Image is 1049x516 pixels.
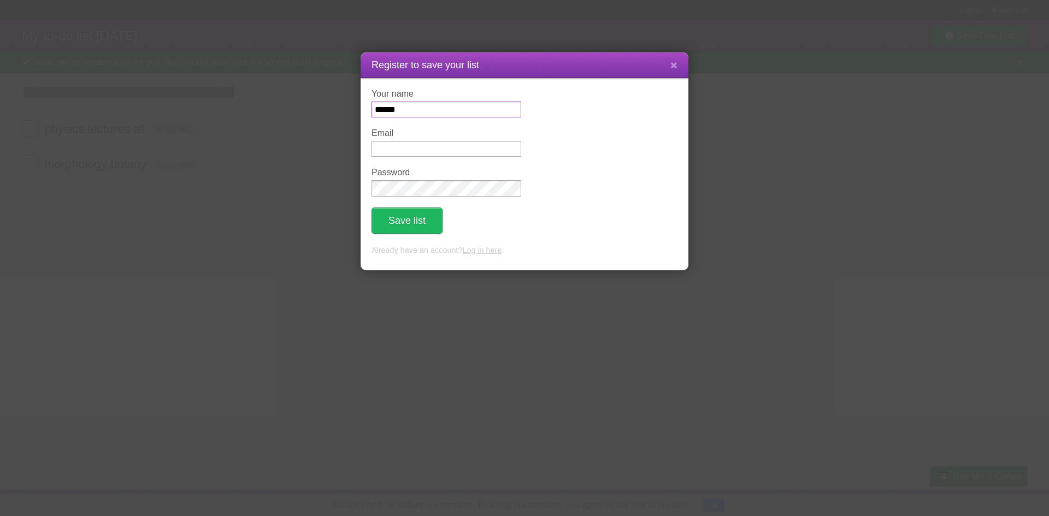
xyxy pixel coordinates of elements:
label: Your name [372,89,521,99]
a: Log in here [462,246,502,254]
button: Save list [372,207,443,234]
label: Password [372,168,521,177]
label: Email [372,128,521,138]
p: Already have an account? . [372,245,677,257]
h1: Register to save your list [372,58,677,73]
